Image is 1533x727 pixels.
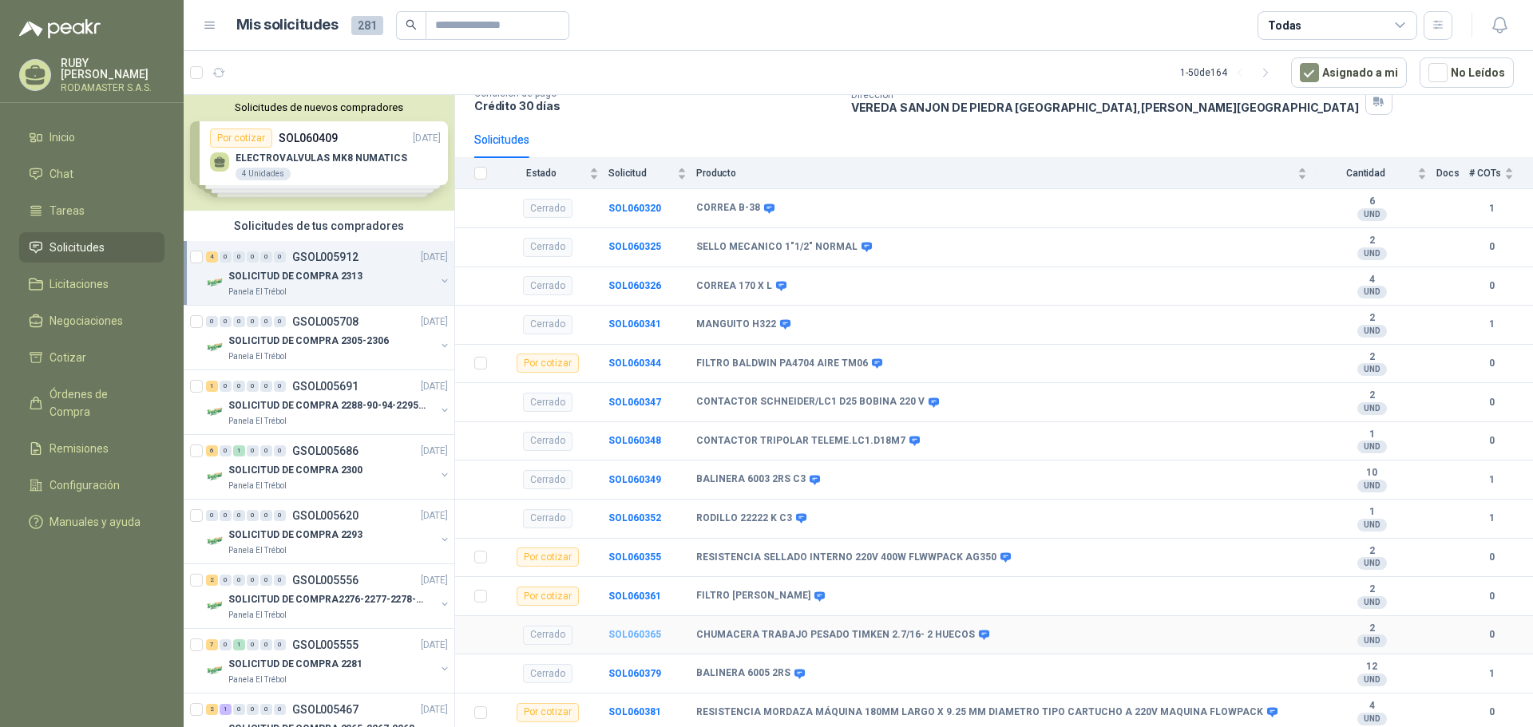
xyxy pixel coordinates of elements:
[1317,467,1427,480] b: 10
[220,510,232,521] div: 0
[696,667,790,680] b: BALINERA 6005 2RS
[696,590,810,603] b: FILTRO [PERSON_NAME]
[1357,634,1387,647] div: UND
[523,238,572,257] div: Cerrado
[1469,356,1514,371] b: 0
[1357,596,1387,609] div: UND
[292,445,358,456] p: GSOL005686
[1469,705,1514,720] b: 0
[292,316,358,327] p: GSOL005708
[50,128,75,146] span: Inicio
[206,381,218,392] div: 1
[421,314,448,330] p: [DATE]
[421,702,448,717] p: [DATE]
[608,318,661,330] a: SOL060341
[247,251,259,263] div: 0
[608,435,661,446] b: SOL060348
[274,704,286,715] div: 0
[19,507,164,537] a: Manuales y ayuda
[608,551,661,563] b: SOL060355
[260,575,272,586] div: 0
[50,349,86,366] span: Cotizar
[220,704,232,715] div: 1
[608,706,661,717] a: SOL060381
[206,247,451,298] a: 4 0 0 0 0 0 GSOL005912[DATE] Company LogoSOLICITUD DE COMPRA 2313Panela El Trébol
[61,83,164,93] p: RODAMASTER S.A.S.
[1469,472,1514,488] b: 1
[1317,168,1414,179] span: Cantidad
[228,350,287,363] p: Panela El Trébol
[247,575,259,586] div: 0
[421,508,448,524] p: [DATE]
[1317,196,1427,208] b: 6
[1357,247,1387,260] div: UND
[19,306,164,336] a: Negociaciones
[421,638,448,653] p: [DATE]
[851,89,1359,101] p: Dirección
[608,474,661,485] a: SOL060349
[696,202,760,215] b: CORREA B-38
[233,316,245,327] div: 0
[228,544,287,557] p: Panela El Trébol
[61,57,164,80] p: RUBY [PERSON_NAME]
[1357,208,1387,221] div: UND
[608,629,661,640] b: SOL060365
[696,158,1317,189] th: Producto
[608,668,661,679] a: SOL060379
[421,379,448,394] p: [DATE]
[206,639,218,650] div: 7
[421,573,448,588] p: [DATE]
[696,241,858,254] b: SELLO MECANICO 1"1/2" NORMAL
[228,480,287,492] p: Panela El Trébol
[50,312,123,330] span: Negociaciones
[50,239,105,256] span: Solicitudes
[608,591,661,602] a: SOL060361
[19,433,164,464] a: Remisiones
[421,250,448,265] p: [DATE]
[292,510,358,521] p: GSOL005620
[274,316,286,327] div: 0
[206,402,225,421] img: Company Logo
[220,251,232,263] div: 0
[228,463,362,478] p: SOLICITUD DE COMPRA 2300
[696,168,1294,179] span: Producto
[19,19,101,38] img: Logo peakr
[292,704,358,715] p: GSOL005467
[608,358,661,369] b: SOL060344
[206,635,451,686] a: 7 0 1 0 0 0 GSOL005555[DATE] Company LogoSOLICITUD DE COMPRA 2281Panela El Trébol
[228,674,287,686] p: Panela El Trébol
[206,506,451,557] a: 0 0 0 0 0 0 GSOL005620[DATE] Company LogoSOLICITUD DE COMPRA 2293Panela El Trébol
[206,316,218,327] div: 0
[608,397,661,408] b: SOL060347
[220,639,232,650] div: 0
[228,527,362,543] p: SOLICITUD DE COMPRA 2293
[696,512,792,525] b: RODILLO 22222 K C3
[608,280,661,291] b: SOL060326
[292,251,358,263] p: GSOL005912
[19,269,164,299] a: Licitaciones
[228,592,427,607] p: SOLICITUD DE COMPRA2276-2277-2278-2284-2285-
[274,445,286,456] div: 0
[228,609,287,622] p: Panela El Trébol
[1420,57,1514,88] button: No Leídos
[206,510,218,521] div: 0
[497,168,586,179] span: Estado
[1469,317,1514,332] b: 1
[608,158,696,189] th: Solicitud
[19,232,164,263] a: Solicitudes
[274,510,286,521] div: 0
[260,251,272,263] div: 0
[233,575,245,586] div: 0
[19,159,164,189] a: Chat
[1357,363,1387,376] div: UND
[851,101,1359,114] p: VEREDA SANJON DE PIEDRA [GEOGRAPHIC_DATA] , [PERSON_NAME][GEOGRAPHIC_DATA]
[233,381,245,392] div: 0
[608,203,661,214] a: SOL060320
[247,510,259,521] div: 0
[292,381,358,392] p: GSOL005691
[228,286,287,298] p: Panela El Trébol
[1357,557,1387,570] div: UND
[260,381,272,392] div: 0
